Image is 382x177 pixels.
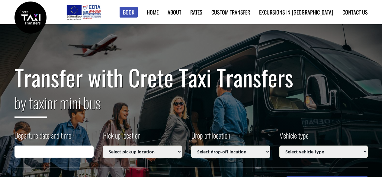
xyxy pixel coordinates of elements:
[168,8,181,16] a: About
[14,65,368,90] h1: Transfer with Crete Taxi Transfers
[66,3,101,21] img: e-bannersEUERDF180X90.jpg
[14,90,368,123] h2: or mini bus
[211,8,250,16] a: Custom Transfer
[259,8,333,16] a: Excursions in [GEOGRAPHIC_DATA]
[191,130,230,146] label: Drop off location
[190,8,202,16] a: Rates
[14,91,47,118] span: by taxi
[147,8,159,16] a: Home
[103,130,140,146] label: Pick up location
[120,7,138,18] a: Book
[342,8,368,16] a: Contact us
[279,130,309,146] label: Vehicle type
[14,2,47,34] img: Crete Taxi Transfers | Safe Taxi Transfer Services from to Heraklion Airport, Chania Airport, Ret...
[14,14,47,20] a: Crete Taxi Transfers | Safe Taxi Transfer Services from to Heraklion Airport, Chania Airport, Ret...
[14,130,71,146] label: Departure date and time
